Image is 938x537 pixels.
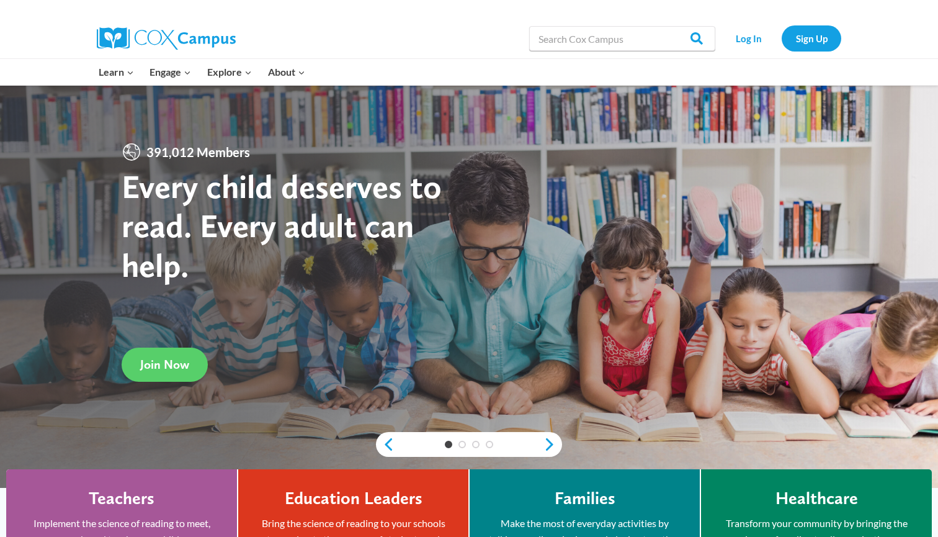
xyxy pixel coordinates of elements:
div: content slider buttons [376,432,562,457]
span: 391,012 Members [141,142,255,162]
a: 1 [445,441,452,448]
span: Join Now [140,357,189,372]
a: next [543,437,562,452]
h4: Families [555,488,615,509]
img: Cox Campus [97,27,236,50]
a: 4 [486,441,493,448]
h4: Education Leaders [285,488,422,509]
nav: Primary Navigation [91,59,313,85]
a: Log In [721,25,775,51]
a: Join Now [122,348,208,382]
span: About [268,64,305,80]
span: Engage [150,64,191,80]
h4: Healthcare [775,488,858,509]
a: 3 [472,441,480,448]
span: Explore [207,64,252,80]
a: previous [376,437,395,452]
strong: Every child deserves to read. Every adult can help. [122,166,442,285]
input: Search Cox Campus [529,26,715,51]
a: 2 [458,441,466,448]
nav: Secondary Navigation [721,25,841,51]
span: Learn [99,64,134,80]
h4: Teachers [89,488,154,509]
a: Sign Up [782,25,841,51]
